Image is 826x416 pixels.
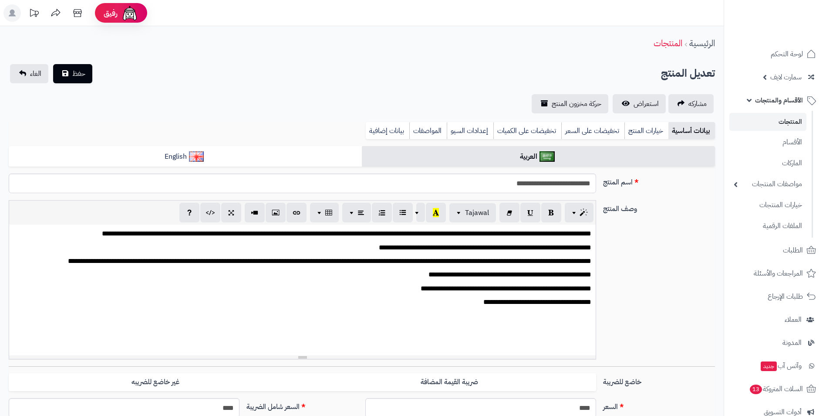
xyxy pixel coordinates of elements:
[729,217,806,235] a: الملفات الرقمية
[729,378,821,399] a: السلات المتروكة13
[782,337,802,349] span: المدونة
[729,286,821,307] a: طلبات الإرجاع
[761,361,777,371] span: جديد
[561,122,624,140] a: تخفيضات على السعر
[668,94,714,113] a: مشاركه
[53,64,92,83] button: حفظ
[754,267,803,280] span: المراجعات والأسئلة
[23,4,45,24] a: تحديثات المنصة
[121,4,138,22] img: ai-face.png
[767,7,818,25] img: logo-2.png
[30,68,41,79] span: الغاء
[770,71,802,83] span: سمارت لايف
[654,37,682,50] a: المنتجات
[689,37,715,50] a: الرئيسية
[600,174,718,188] label: اسم المنتج
[729,355,821,376] a: وآتس آبجديد
[303,373,596,391] label: ضريبة القيمة المضافة
[539,151,555,162] img: العربية
[729,332,821,353] a: المدونة
[634,99,659,109] span: استعراض
[362,146,715,167] a: العربية
[729,154,806,173] a: الماركات
[9,373,302,391] label: غير خاضع للضريبه
[729,309,821,330] a: العملاء
[729,133,806,152] a: الأقسام
[755,94,803,106] span: الأقسام والمنتجات
[729,263,821,284] a: المراجعات والأسئلة
[243,398,362,412] label: السعر شامل الضريبة
[552,99,601,109] span: حركة مخزون المنتج
[600,398,718,412] label: السعر
[10,64,48,83] a: الغاء
[729,44,821,65] a: لوحة التحكم
[409,122,447,140] a: المواصفات
[729,196,806,215] a: خيارات المنتجات
[600,373,718,387] label: خاضع للضريبة
[366,122,409,140] a: بيانات إضافية
[104,8,118,18] span: رفيق
[600,200,718,214] label: وصف المنتج
[749,384,762,394] span: 13
[493,122,561,140] a: تخفيضات على الكميات
[624,122,668,140] a: خيارات المنتج
[749,383,803,395] span: السلات المتروكة
[532,94,608,113] a: حركة مخزون المنتج
[189,151,204,162] img: English
[465,208,489,218] span: Tajawal
[768,290,803,303] span: طلبات الإرجاع
[785,314,802,326] span: العملاء
[783,244,803,256] span: الطلبات
[9,146,362,167] a: English
[729,240,821,261] a: الطلبات
[72,68,85,79] span: حفظ
[729,113,806,131] a: المنتجات
[729,175,806,194] a: مواصفات المنتجات
[661,65,715,82] h2: تعديل المنتج
[760,360,802,372] span: وآتس آب
[688,99,707,109] span: مشاركه
[613,94,666,113] a: استعراض
[447,122,493,140] a: إعدادات السيو
[449,203,496,222] button: Tajawal
[668,122,715,140] a: بيانات أساسية
[771,48,803,60] span: لوحة التحكم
